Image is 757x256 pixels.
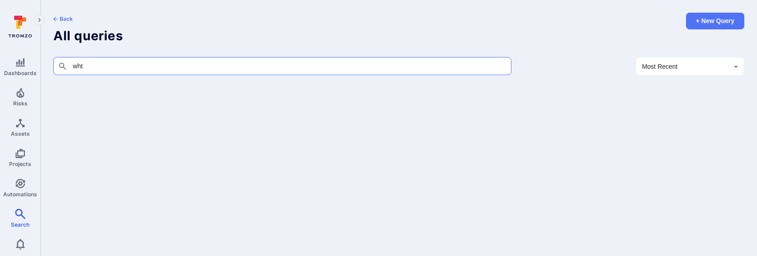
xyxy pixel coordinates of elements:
[3,191,37,198] span: Automations
[53,29,744,42] h1: All queries
[34,14,45,25] button: Expand navigation menu
[11,130,30,137] span: Assets
[11,221,29,228] span: Search
[71,62,493,71] input: Search in all queries
[36,16,43,24] i: Expand navigation menu
[4,70,37,76] span: Dashboards
[9,161,31,167] span: Projects
[13,100,28,107] span: Risks
[686,13,744,29] button: + New query
[53,15,73,23] button: Back
[636,57,744,76] div: Most Recent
